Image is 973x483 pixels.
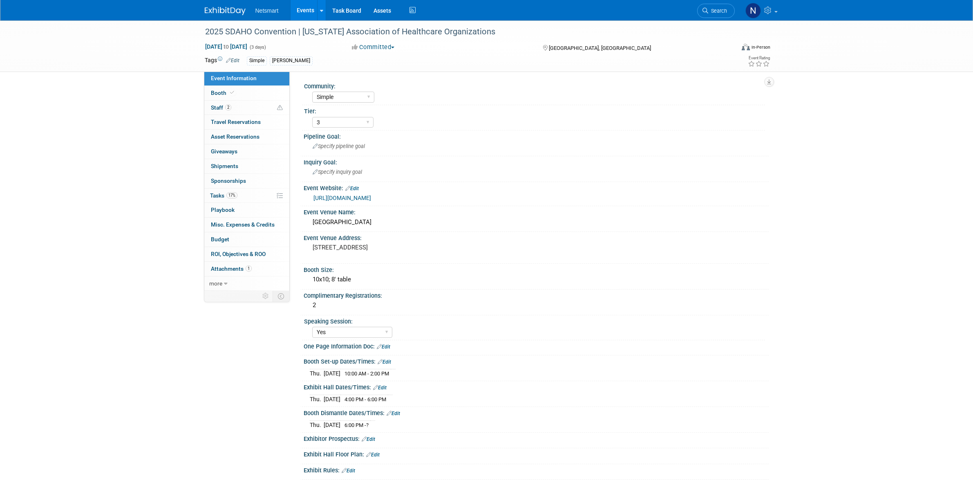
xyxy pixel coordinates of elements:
a: Playbook [204,203,289,217]
div: 2025 SDAHO Convention | [US_STATE] Association of Healthcare Organizations [202,25,722,39]
a: Edit [387,411,400,416]
span: Event Information [211,75,257,81]
span: 10:00 AM - 2:00 PM [344,371,389,377]
span: Specify pipeline goal [313,143,365,149]
div: Tier: [304,105,765,115]
span: Search [708,8,727,14]
a: Staff2 [204,101,289,115]
td: Toggle Event Tabs [273,291,289,301]
img: Format-Inperson.png [742,44,750,50]
pre: [STREET_ADDRESS] [313,244,488,251]
span: Asset Reservations [211,133,259,140]
span: 6:00 PM - [344,422,369,428]
span: Playbook [211,207,235,213]
div: Exhibitor Prospectus: [304,433,769,443]
span: 1 [246,265,252,272]
span: ROI, Objectives & ROO [211,251,266,257]
a: more [204,276,289,291]
span: Potential Scheduling Conflict -- at least one attendee is tagged in another overlapping event. [277,104,283,112]
span: Booth [211,90,236,96]
a: Edit [373,385,387,391]
a: Edit [226,58,239,63]
a: Booth [204,86,289,100]
a: [URL][DOMAIN_NAME] [313,195,371,201]
a: Travel Reservations [204,115,289,129]
div: Simple [247,56,267,65]
div: Exhibit Rules: [304,464,769,475]
span: more [209,280,222,287]
div: One Page Information Doc: [304,340,769,351]
span: Tasks [210,192,237,199]
div: 10x10; 8' table [310,273,763,286]
span: 2 [225,104,231,110]
span: Shipments [211,163,238,169]
a: Edit [366,452,380,458]
span: 4:00 PM - 6:00 PM [344,396,386,402]
span: Sponsorships [211,177,246,184]
a: Misc. Expenses & Credits [204,218,289,232]
div: Exhibit Hall Floor Plan: [304,448,769,459]
td: Thu. [310,369,324,378]
div: Event Rating [748,56,770,60]
span: (3 days) [249,45,266,50]
div: Complimentary Registrations: [304,290,769,300]
a: Edit [378,359,391,365]
img: Nina Finn [745,3,761,18]
td: [DATE] [324,395,340,404]
div: Pipeline Goal: [304,130,769,141]
div: Exhibit Hall Dates/Times: [304,381,769,392]
span: [DATE] [DATE] [205,43,248,50]
span: 17% [226,192,237,198]
a: Edit [342,468,355,474]
div: Event Website: [304,182,769,193]
td: [DATE] [324,369,340,378]
span: Netsmart [255,7,279,14]
td: Thu. [310,395,324,404]
a: Asset Reservations [204,130,289,144]
span: to [222,43,230,50]
div: Booth Size: [304,264,769,274]
span: Misc. Expenses & Credits [211,221,275,228]
button: Committed [349,43,398,52]
span: Travel Reservations [211,119,261,125]
a: Event Information [204,71,289,85]
div: Event Venue Name: [304,206,769,216]
span: Specify inquiry goal [313,169,362,175]
div: Booth Dismantle Dates/Times: [304,407,769,418]
span: Staff [211,104,231,111]
span: Giveaways [211,148,237,155]
a: Edit [377,344,390,350]
td: [DATE] [324,421,340,429]
a: Attachments1 [204,262,289,276]
img: ExhibitDay [205,7,246,15]
div: Speaking Session: [304,315,765,326]
a: ROI, Objectives & ROO [204,247,289,261]
a: Shipments [204,159,289,173]
td: Personalize Event Tab Strip [259,291,273,301]
div: [GEOGRAPHIC_DATA] [310,216,763,229]
i: Booth reservation complete [230,90,234,95]
td: Tags [205,56,239,65]
a: Giveaways [204,144,289,159]
a: Edit [345,186,359,191]
div: [PERSON_NAME] [270,56,313,65]
div: In-Person [751,44,770,50]
span: [GEOGRAPHIC_DATA], [GEOGRAPHIC_DATA] [549,45,651,51]
span: Attachments [211,265,252,272]
span: ? [366,422,369,428]
a: Sponsorships [204,174,289,188]
a: Search [697,4,735,18]
a: Edit [362,436,375,442]
a: Budget [204,232,289,247]
div: Booth Set-up Dates/Times: [304,355,769,366]
div: Community: [304,80,765,90]
div: 2 [310,299,763,312]
td: Thu. [310,421,324,429]
span: Budget [211,236,229,243]
a: Tasks17% [204,189,289,203]
div: Event Venue Address: [304,232,769,242]
div: Event Format [687,43,771,55]
div: Inquiry Goal: [304,156,769,166]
